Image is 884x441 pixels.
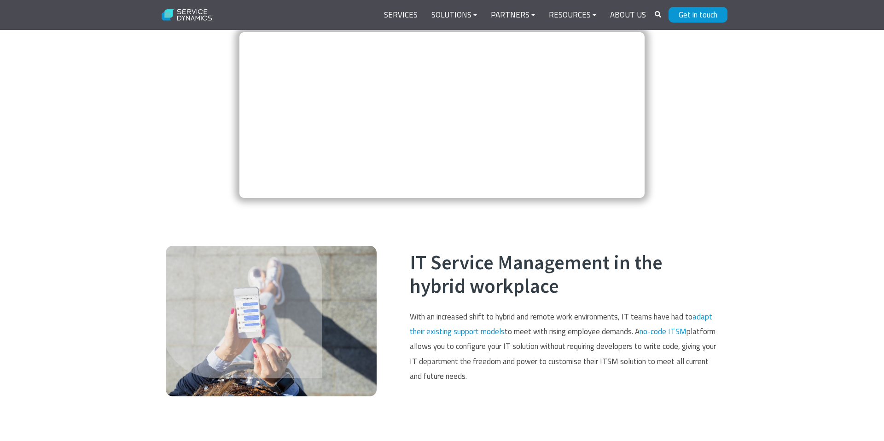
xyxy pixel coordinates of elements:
h2: IT Service Management in the hybrid workplace [410,251,718,298]
a: Services [377,4,425,26]
div: Navigation Menu [377,4,653,26]
p: With an increased shift to hybrid and remote work environments, IT teams have had to to meet with... [410,309,718,383]
a: Partners [484,4,542,26]
a: Resources [542,4,603,26]
img: ITSM-tool-hybrid-remote-environment-work-from-anywhere [166,246,377,396]
iframe: Embedded CTA [239,32,645,198]
a: Get in touch [669,7,727,23]
a: no-code ITSM [640,325,686,337]
a: Solutions [425,4,484,26]
a: About Us [603,4,653,26]
img: Service Dynamics Logo - White [157,3,218,27]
